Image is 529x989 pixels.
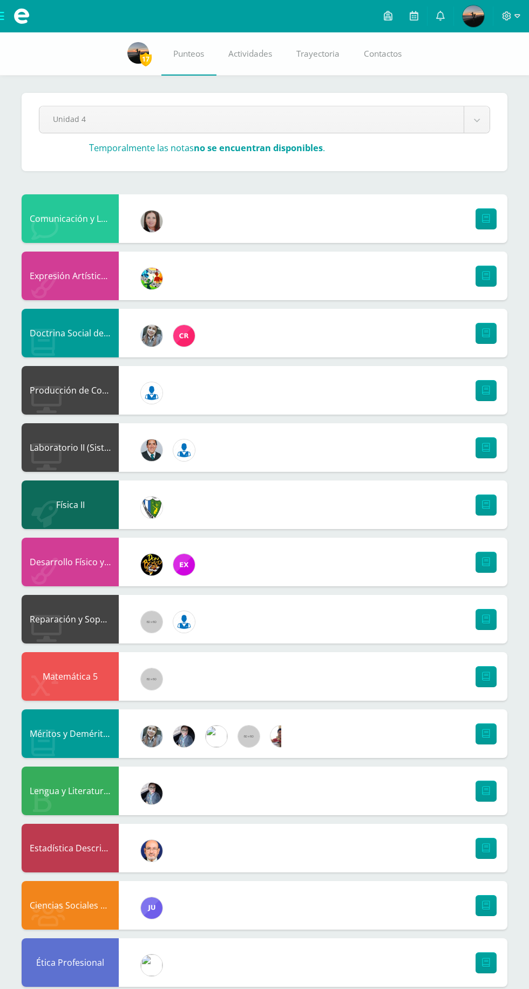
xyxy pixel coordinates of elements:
[22,252,119,300] div: Expresión Artística II
[22,480,119,529] div: Física II
[141,783,162,804] img: 702136d6d401d1cd4ce1c6f6778c2e49.png
[141,554,162,575] img: 21dcd0747afb1b787494880446b9b401.png
[141,211,162,232] img: 8af0450cf43d44e38c4a1497329761f3.png
[296,48,340,59] span: Trayectoria
[141,668,162,690] img: 60x60
[364,48,402,59] span: Contactos
[39,106,490,133] a: Unidad 4
[53,106,450,132] span: Unidad 4
[173,325,195,347] img: 866c3f3dc5f3efb798120d7ad13644d9.png
[141,497,162,518] img: d7d6d148f6dec277cbaab50fee73caa7.png
[127,42,149,64] img: adda248ed197d478fb388b66fa81bb8e.png
[141,726,162,747] img: cba4c69ace659ae4cf02a5761d9a2473.png
[141,382,162,404] img: 6ed6846fa57649245178fca9fc9a58dd.png
[216,32,284,76] a: Actividades
[141,954,162,976] img: 6dfd641176813817be49ede9ad67d1c4.png
[173,611,195,633] img: 6ed6846fa57649245178fca9fc9a58dd.png
[173,439,195,461] img: 6ed6846fa57649245178fca9fc9a58dd.png
[22,538,119,586] div: Desarrollo Físico y Artístico (Extracurricular)
[173,48,204,59] span: Punteos
[238,726,260,747] img: 60x60
[161,32,216,76] a: Punteos
[22,881,119,930] div: Ciencias Sociales y Formación Ciudadana 5
[22,938,119,987] div: Ética Profesional
[173,554,195,575] img: ce84f7dabd80ed5f5aa83b4480291ac6.png
[463,5,484,27] img: adda248ed197d478fb388b66fa81bb8e.png
[22,309,119,357] div: Doctrina Social de la Iglesia
[141,897,162,919] img: 0261123e46d54018888246571527a9cf.png
[140,52,152,66] span: 17
[284,32,352,76] a: Trayectoria
[22,824,119,872] div: Estadística Descriptiva
[22,423,119,472] div: Laboratorio II (Sistema Operativo Macintoch)
[352,32,414,76] a: Contactos
[89,142,325,154] h3: Temporalmente las notas .
[22,366,119,415] div: Producción de Contenidos Digitales
[141,611,162,633] img: 60x60
[22,595,119,643] div: Reparación y Soporte Técnico CISCO
[141,268,162,289] img: 159e24a6ecedfdf8f489544946a573f0.png
[194,142,323,154] strong: no se encuentran disponibles
[206,726,227,747] img: 6dfd641176813817be49ede9ad67d1c4.png
[141,325,162,347] img: cba4c69ace659ae4cf02a5761d9a2473.png
[22,652,119,701] div: Matemática 5
[270,726,292,747] img: cb93aa548b99414539690fcffb7d5efd.png
[22,194,119,243] div: Comunicación y Lenguaje L3 Inglés
[141,439,162,461] img: 2306758994b507d40baaa54be1d4aa7e.png
[173,726,195,747] img: 702136d6d401d1cd4ce1c6f6778c2e49.png
[141,840,162,862] img: 6b7a2a75a6c7e6282b1a1fdce061224c.png
[22,767,119,815] div: Lengua y Literatura 5
[228,48,272,59] span: Actividades
[22,709,119,758] div: Méritos y Deméritos 5to. Bach. en CCLL. "B"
